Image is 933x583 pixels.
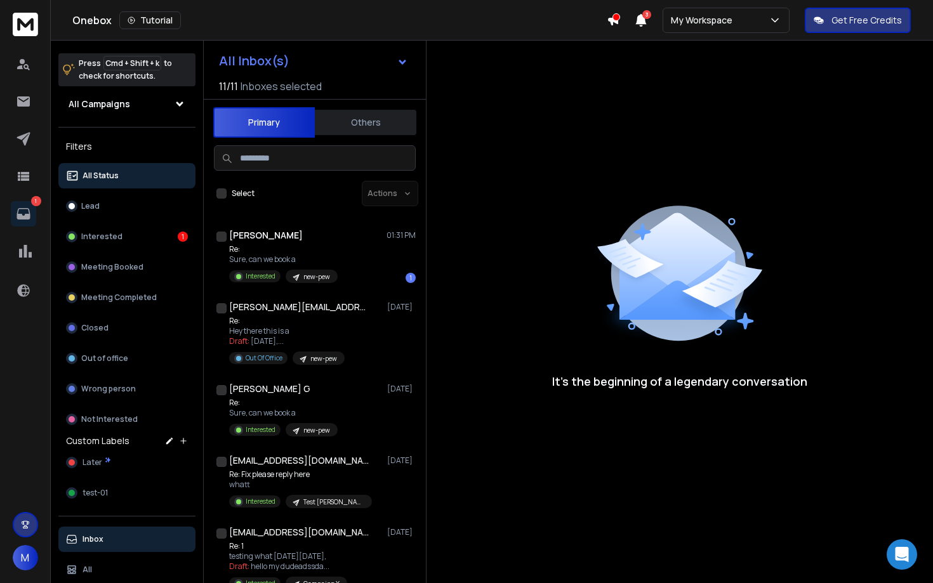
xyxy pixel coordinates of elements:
button: Get Free Credits [805,8,911,33]
p: 1 [31,196,41,206]
span: [DATE], ... [251,336,284,346]
p: [DATE] [387,527,416,537]
h1: [PERSON_NAME] [229,229,303,242]
span: hello my dudeadssda ... [251,561,329,572]
h1: All Campaigns [69,98,130,110]
p: Interested [246,425,275,435]
p: Out Of Office [246,353,282,363]
button: All Status [58,163,195,188]
div: 1 [178,232,188,242]
p: It’s the beginning of a legendary conversation [552,372,807,390]
p: Inbox [83,534,103,544]
button: M [13,545,38,570]
p: Re: [229,398,338,408]
p: Not Interested [81,414,138,424]
button: All [58,557,195,582]
h3: Inboxes selected [241,79,322,94]
button: Lead [58,193,195,219]
p: Interested [81,232,122,242]
h3: Custom Labels [66,435,129,447]
p: Interested [246,497,275,506]
button: Meeting Booked [58,254,195,280]
p: Closed [81,323,109,333]
label: Select [232,188,255,199]
button: Wrong person [58,376,195,402]
h1: [PERSON_NAME][EMAIL_ADDRESS][DOMAIN_NAME] [229,301,369,313]
h1: [PERSON_NAME] G [229,383,310,395]
p: Meeting Completed [81,292,157,303]
h3: Filters [58,138,195,155]
p: Re: 1 [229,541,347,551]
p: Wrong person [81,384,136,394]
button: Others [315,108,416,136]
p: Lead [81,201,100,211]
h1: All Inbox(s) [219,55,289,67]
button: Tutorial [119,11,181,29]
button: Interested1 [58,224,195,249]
p: new-pew [310,354,337,364]
span: 11 / 11 [219,79,238,94]
p: whatt [229,480,372,490]
span: test-01 [83,488,108,498]
span: 3 [642,10,651,19]
p: new-pew [303,426,330,435]
div: Open Intercom Messenger [887,539,917,570]
h1: [EMAIL_ADDRESS][DOMAIN_NAME] [229,526,369,539]
p: Sure, can we book a [229,408,338,418]
button: Later [58,450,195,475]
div: 1 [406,273,416,283]
span: Draft: [229,561,249,572]
p: All Status [83,171,119,181]
p: Re: [229,316,345,326]
p: 01:31 PM [387,230,416,240]
p: My Workspace [671,14,738,27]
p: Interested [246,272,275,281]
button: All Campaigns [58,91,195,117]
p: new-pew [303,272,330,282]
p: testing what [DATE][DATE], [229,551,347,561]
span: Draft: [229,336,249,346]
p: Sure, can we book a [229,254,338,265]
button: Inbox [58,527,195,552]
button: Not Interested [58,407,195,432]
h1: [EMAIL_ADDRESS][DOMAIN_NAME] [229,454,369,467]
p: Re: [229,244,338,254]
button: Primary [213,107,315,138]
span: Cmd + Shift + k [103,56,161,70]
a: 1 [11,201,36,226]
p: Re: Fix please reply here [229,469,372,480]
button: Closed [58,315,195,341]
p: [DATE] [387,302,416,312]
p: Out of office [81,353,128,364]
div: Onebox [72,11,607,29]
span: Later [83,457,102,468]
button: Meeting Completed [58,285,195,310]
p: Test [PERSON_NAME] [303,497,364,507]
p: [DATE] [387,455,416,466]
p: Press to check for shortcuts. [79,57,172,82]
p: Meeting Booked [81,262,143,272]
button: test-01 [58,480,195,506]
p: Get Free Credits [831,14,902,27]
p: All [83,565,92,575]
button: Out of office [58,346,195,371]
button: All Inbox(s) [209,48,418,74]
p: Hey there this is a [229,326,345,336]
p: [DATE] [387,384,416,394]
